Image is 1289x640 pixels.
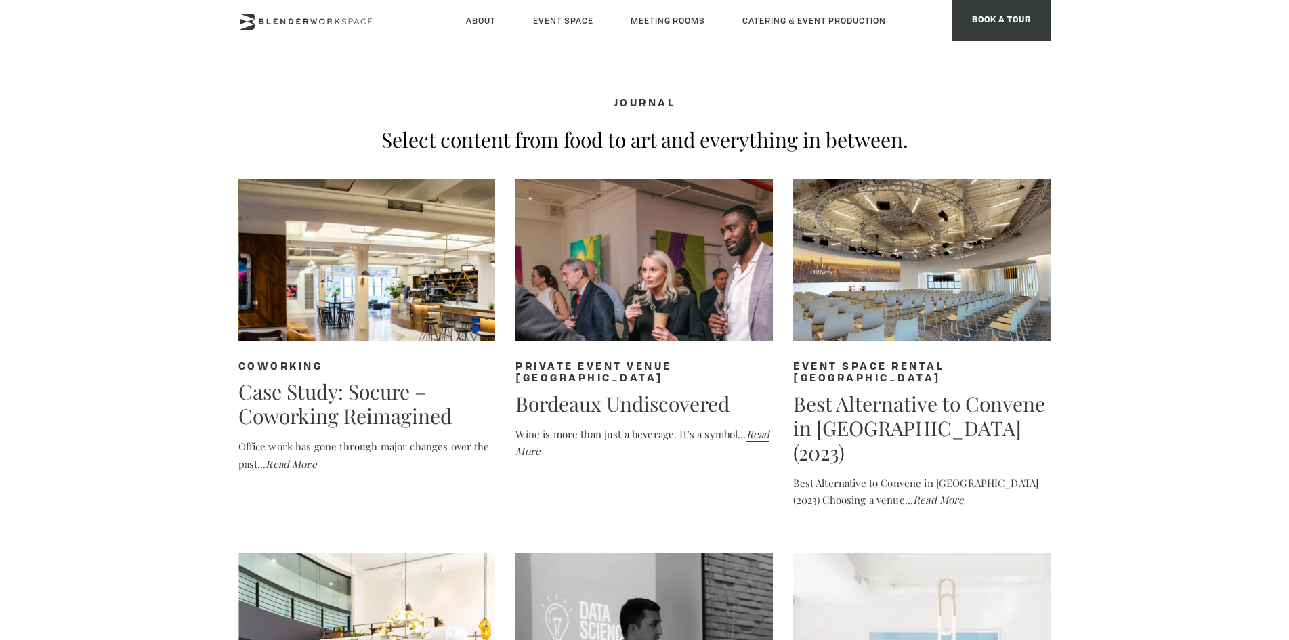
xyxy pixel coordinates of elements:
h5: Case Study: Socure – Coworking Reimagined [238,379,496,428]
h5: Bordeaux Undiscovered [515,391,773,416]
p: Best Alternative to Convene in [GEOGRAPHIC_DATA] (2023) Choosing a venue... [793,475,1051,509]
p: Wine is more than just a beverage. It’s a symbol... [515,426,773,461]
div: Private event venue [GEOGRAPHIC_DATA] [515,362,773,385]
div: Event space rental [GEOGRAPHIC_DATA] [793,362,1051,385]
p: Select content from food to art and everything in between. [238,127,1051,152]
a: Read More [266,457,316,471]
div: Coworking [238,362,496,373]
h5: Best Alternative to Convene in [GEOGRAPHIC_DATA] (2023) [793,391,1051,465]
a: Read More [913,493,964,507]
p: Office work has gone through major changes over the past... [238,438,496,473]
h5: Journal [238,98,1051,110]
